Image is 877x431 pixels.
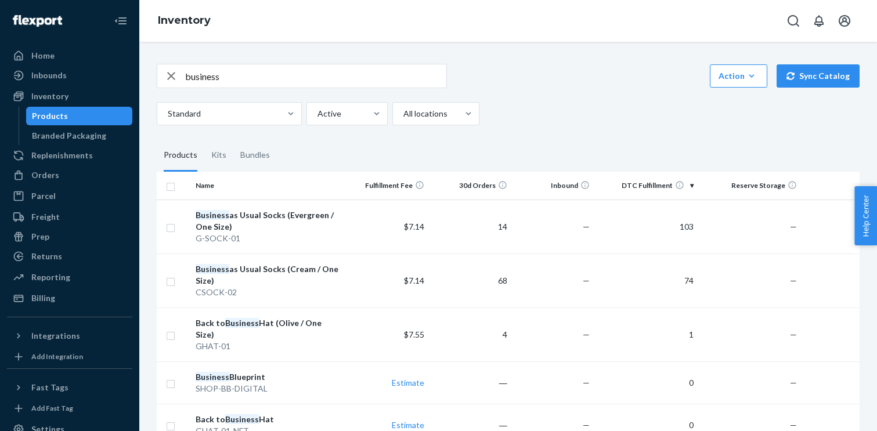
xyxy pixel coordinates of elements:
[429,361,512,404] td: ―
[583,329,590,339] span: —
[790,378,797,387] span: —
[594,307,698,361] td: 1
[7,46,132,65] a: Home
[402,108,403,119] input: All locations
[149,4,220,38] ol: breadcrumbs
[31,292,55,304] div: Billing
[594,253,698,307] td: 74
[185,64,446,88] input: Search inventory by name or sku
[225,414,259,424] em: Business
[31,251,62,262] div: Returns
[7,378,132,397] button: Fast Tags
[316,108,317,119] input: Active
[719,70,759,82] div: Action
[225,318,259,328] em: Business
[7,146,132,165] a: Replenishments
[429,172,512,200] th: 30d Orders
[7,208,132,226] a: Freight
[31,211,60,223] div: Freight
[240,139,270,172] div: Bundles
[404,276,424,285] span: $7.14
[13,15,62,27] img: Flexport logo
[196,341,341,352] div: GHAT-01
[854,186,877,245] button: Help Center
[594,172,698,200] th: DTC Fulfillment
[7,289,132,307] a: Billing
[782,9,805,32] button: Open Search Box
[211,139,226,172] div: Kits
[191,172,346,200] th: Name
[698,172,802,200] th: Reserve Storage
[7,247,132,266] a: Returns
[802,396,865,425] iframe: Opens a widget where you can chat to one of our agents
[31,352,83,361] div: Add Integration
[807,9,831,32] button: Open notifications
[31,90,68,102] div: Inventory
[790,420,797,430] span: —
[196,264,229,274] em: Business
[196,209,341,233] div: as Usual Socks (Evergreen / One Size)
[7,66,132,85] a: Inbounds
[31,50,55,61] div: Home
[429,307,512,361] td: 4
[7,268,132,287] a: Reporting
[167,108,168,119] input: Standard
[583,378,590,387] span: —
[710,64,767,88] button: Action
[790,222,797,231] span: —
[196,317,341,341] div: Back to Hat (Olive / One Size)
[790,329,797,339] span: —
[31,382,68,393] div: Fast Tags
[594,200,698,253] td: 103
[833,9,856,32] button: Open account menu
[347,172,430,200] th: Fulfillment Fee
[7,187,132,205] a: Parcel
[7,401,132,415] a: Add Fast Tag
[7,166,132,184] a: Orders
[164,139,197,172] div: Products
[196,372,229,382] em: Business
[31,231,49,242] div: Prep
[196,371,341,383] div: Blueprint
[583,276,590,285] span: —
[31,330,80,342] div: Integrations
[31,150,93,161] div: Replenishments
[7,327,132,345] button: Integrations
[31,271,70,283] div: Reporting
[196,233,341,244] div: G-SOCK-01
[31,70,67,81] div: Inbounds
[196,414,341,425] div: Back to Hat
[196,210,229,220] em: Business
[429,200,512,253] td: 14
[429,253,512,307] td: 68
[392,378,424,387] a: Estimate
[26,107,133,125] a: Products
[196,383,341,394] div: SHOP-BB-DIGITAL
[26,126,133,145] a: Branded Packaging
[583,222,590,231] span: —
[32,130,106,142] div: Branded Packaging
[392,420,424,430] a: Estimate
[7,350,132,364] a: Add Integration
[32,110,68,122] div: Products
[777,64,860,88] button: Sync Catalog
[404,222,424,231] span: $7.14
[31,403,73,413] div: Add Fast Tag
[404,329,424,339] span: $7.55
[31,190,56,202] div: Parcel
[594,361,698,404] td: 0
[196,263,341,287] div: as Usual Socks (Cream / One Size)
[158,14,211,27] a: Inventory
[790,276,797,285] span: —
[583,420,590,430] span: —
[196,287,341,298] div: CSOCK-02
[109,9,132,32] button: Close Navigation
[512,172,595,200] th: Inbound
[31,169,59,181] div: Orders
[7,87,132,106] a: Inventory
[7,227,132,246] a: Prep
